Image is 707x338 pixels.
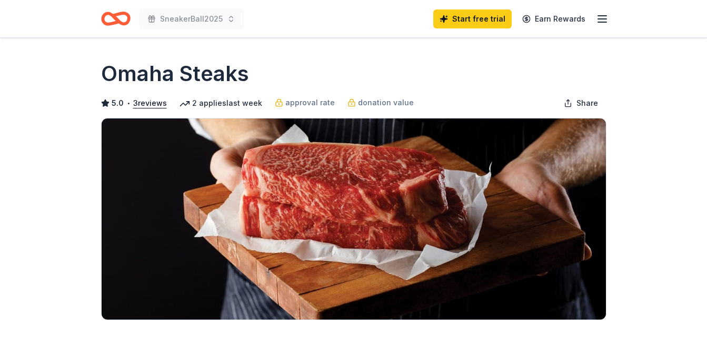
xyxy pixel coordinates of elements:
span: • [126,99,130,107]
a: Home [101,6,131,31]
button: 3reviews [133,97,167,110]
img: Image for Omaha Steaks [102,118,606,320]
span: approval rate [285,96,335,109]
span: donation value [358,96,414,109]
a: Earn Rewards [516,9,592,28]
span: SneakerBall2025 [160,13,223,25]
span: 5.0 [112,97,124,110]
div: 2 applies last week [180,97,262,110]
span: Share [576,97,598,110]
button: SneakerBall2025 [139,8,244,29]
a: approval rate [275,96,335,109]
h1: Omaha Steaks [101,59,249,88]
button: Share [555,93,606,114]
a: Start free trial [433,9,512,28]
a: donation value [347,96,414,109]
